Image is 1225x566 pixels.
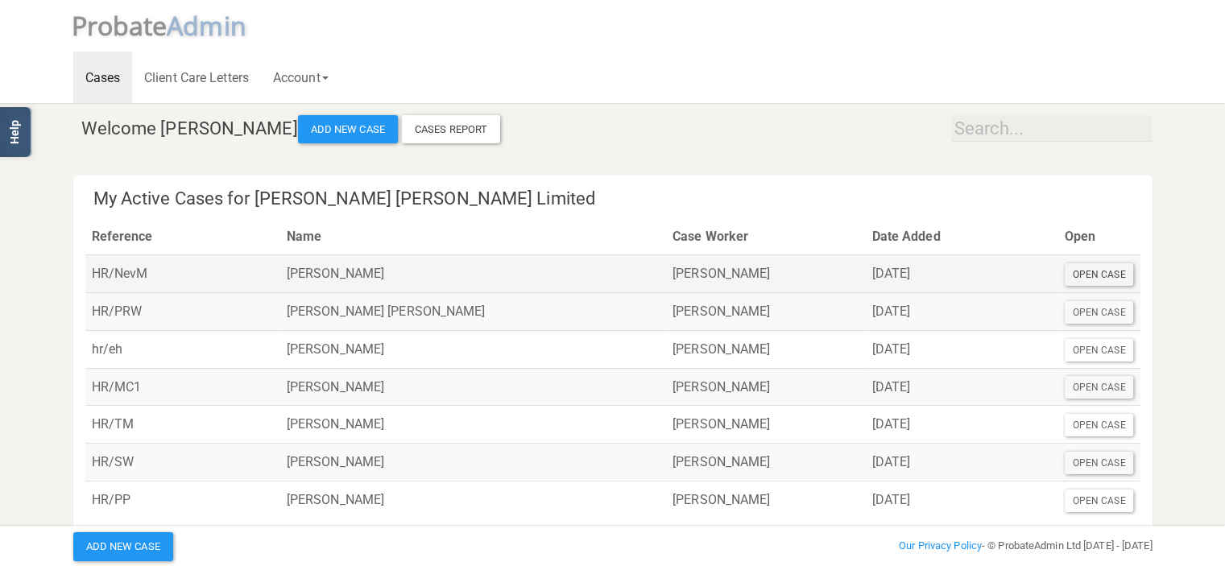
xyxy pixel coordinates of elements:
td: HR/TM [85,406,280,444]
td: [PERSON_NAME] [666,481,866,518]
td: [PERSON_NAME] [666,406,866,444]
button: Add New Case [73,532,173,561]
div: - © ProbateAdmin Ltd [DATE] - [DATE] [797,536,1165,556]
input: Search... [951,115,1153,142]
td: HR/NevM [85,255,280,293]
td: [PERSON_NAME] [666,255,866,293]
td: HR/SW [85,444,280,481]
td: [DATE] [866,292,1058,330]
td: [DATE] [866,406,1058,444]
td: [DATE] [866,330,1058,368]
td: [PERSON_NAME] [PERSON_NAME] [280,292,666,330]
td: [PERSON_NAME] [280,444,666,481]
span: P [72,8,168,43]
td: HR/PP [85,481,280,518]
td: [PERSON_NAME] [666,292,866,330]
td: HR/PRW [85,292,280,330]
td: [PERSON_NAME] [280,368,666,406]
td: [DATE] [866,444,1058,481]
a: Client Care Letters [132,52,261,103]
span: A [167,8,246,43]
a: Our Privacy Policy [899,539,982,552]
th: Open [1058,218,1140,255]
div: Open Case [1065,414,1134,436]
th: Name [280,218,666,255]
button: Add New Case [298,115,398,144]
a: Account [261,52,341,103]
div: Open Case [1065,452,1134,474]
td: [PERSON_NAME] [666,444,866,481]
div: Open Case [1065,490,1134,512]
span: robate [87,8,168,43]
th: Date Added [866,218,1058,255]
td: [DATE] [866,481,1058,518]
td: HR/MC1 [85,368,280,406]
td: hr/eh [85,330,280,368]
h4: My Active Cases for [PERSON_NAME] [PERSON_NAME] Limited [93,189,1140,209]
td: [PERSON_NAME] [280,255,666,293]
td: [PERSON_NAME] [666,330,866,368]
th: Reference [85,218,280,255]
div: Open Case [1065,301,1134,324]
div: Open Case [1065,263,1134,286]
span: dmin [183,8,246,43]
td: [DATE] [866,368,1058,406]
th: Case Worker [666,218,866,255]
td: [PERSON_NAME] [666,368,866,406]
td: [PERSON_NAME] [280,406,666,444]
td: [DATE] [866,255,1058,293]
a: Cases [73,52,133,103]
div: Open Case [1065,339,1134,361]
h4: Welcome [PERSON_NAME] [81,115,1153,144]
td: [PERSON_NAME] [280,330,666,368]
a: Cases Report [402,115,500,144]
div: Open Case [1065,376,1134,399]
td: [PERSON_NAME] [280,481,666,518]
